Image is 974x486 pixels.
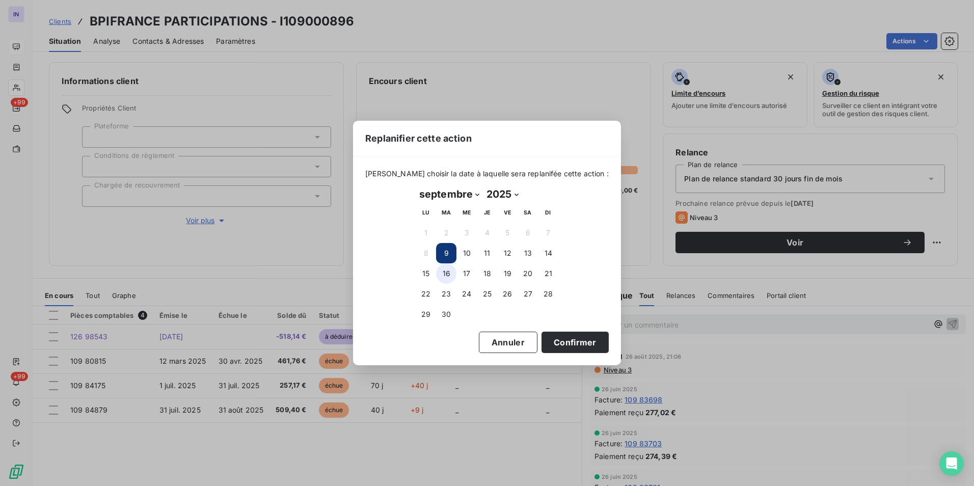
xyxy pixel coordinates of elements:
button: 11 [477,243,497,263]
th: vendredi [497,202,518,223]
th: dimanche [538,202,558,223]
span: [PERSON_NAME] choisir la date à laquelle sera replanifée cette action : [365,169,609,179]
button: 10 [456,243,477,263]
th: mardi [436,202,456,223]
button: 15 [416,263,436,284]
button: 30 [436,304,456,325]
button: 29 [416,304,436,325]
button: 8 [416,243,436,263]
button: 12 [497,243,518,263]
button: 5 [497,223,518,243]
button: 26 [497,284,518,304]
button: 9 [436,243,456,263]
button: 19 [497,263,518,284]
th: samedi [518,202,538,223]
button: 23 [436,284,456,304]
button: 24 [456,284,477,304]
button: 25 [477,284,497,304]
th: mercredi [456,202,477,223]
div: Open Intercom Messenger [939,451,964,476]
button: Annuler [479,332,537,353]
button: Confirmer [542,332,609,353]
th: jeudi [477,202,497,223]
button: 21 [538,263,558,284]
button: 13 [518,243,538,263]
button: 6 [518,223,538,243]
button: 16 [436,263,456,284]
button: 28 [538,284,558,304]
button: 2 [436,223,456,243]
button: 4 [477,223,497,243]
button: 17 [456,263,477,284]
th: lundi [416,202,436,223]
span: Replanifier cette action [365,131,472,145]
button: 3 [456,223,477,243]
button: 20 [518,263,538,284]
button: 18 [477,263,497,284]
button: 27 [518,284,538,304]
button: 1 [416,223,436,243]
button: 22 [416,284,436,304]
button: 7 [538,223,558,243]
button: 14 [538,243,558,263]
